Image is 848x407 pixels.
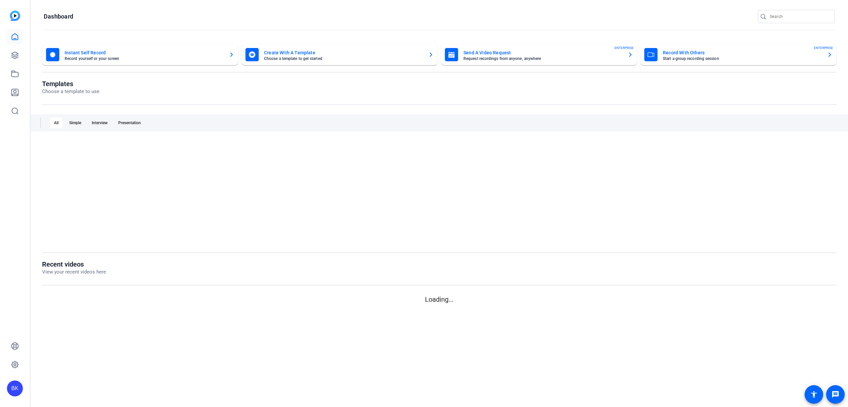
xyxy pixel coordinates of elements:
div: Simple [65,118,85,128]
p: Choose a template to use [42,88,99,95]
span: ENTERPRISE [614,45,634,50]
mat-card-title: Instant Self Record [65,49,224,57]
h1: Templates [42,80,99,88]
mat-card-subtitle: Record yourself or your screen [65,57,224,61]
button: Record With OthersStart a group recording sessionENTERPRISE [640,44,836,65]
mat-card-title: Record With Others [663,49,822,57]
mat-card-title: Create With A Template [264,49,423,57]
button: Send A Video RequestRequest recordings from anyone, anywhereENTERPRISE [441,44,637,65]
div: Presentation [114,118,145,128]
button: Instant Self RecordRecord yourself or your screen [42,44,238,65]
mat-icon: accessibility [810,390,818,398]
p: View your recent videos here [42,268,106,276]
img: blue-gradient.svg [10,11,20,21]
div: Interview [88,118,112,128]
mat-icon: message [831,390,839,398]
mat-card-subtitle: Start a group recording session [663,57,822,61]
span: ENTERPRISE [814,45,833,50]
div: BK [7,381,23,396]
input: Search [770,13,829,21]
div: All [50,118,63,128]
h1: Recent videos [42,260,106,268]
h1: Dashboard [44,13,73,21]
p: Loading... [42,294,836,304]
mat-card-title: Send A Video Request [463,49,622,57]
button: Create With A TemplateChoose a template to get started [241,44,438,65]
mat-card-subtitle: Choose a template to get started [264,57,423,61]
mat-card-subtitle: Request recordings from anyone, anywhere [463,57,622,61]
